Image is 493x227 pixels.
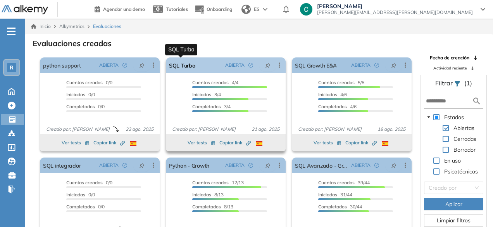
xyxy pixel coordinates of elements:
span: check-circle [374,163,379,168]
a: SQL Turbo [169,57,195,73]
span: Evaluaciones [93,23,121,30]
img: Logo [2,5,48,15]
span: Completados [66,104,95,109]
img: ESP [382,141,388,146]
span: 12/13 [192,180,244,185]
span: Limpiar filtros [437,216,471,225]
span: Fecha de creación [430,54,469,61]
button: Copiar link [93,138,125,147]
span: Borrador [452,145,477,154]
span: Onboarding [207,6,232,12]
span: Cuentas creadas [318,80,355,85]
span: 0/0 [66,104,105,109]
button: pushpin [259,59,276,71]
span: 0/0 [66,192,95,198]
span: 21 ago. 2025 [248,126,283,133]
span: Copiar link [93,139,125,146]
span: 22 ago. 2025 [122,126,157,133]
button: Copiar link [219,138,251,147]
span: [PERSON_NAME] [317,3,473,9]
span: Estados [444,114,464,121]
span: Completados [318,104,347,109]
span: 3/4 [192,104,231,109]
span: Completados [318,204,347,210]
span: pushpin [265,162,271,168]
span: Completados [192,204,221,210]
span: 4/6 [318,92,347,97]
span: Psicotécnicos [443,167,479,176]
span: check-circle [122,163,127,168]
a: Python - Growth [169,158,209,173]
span: 0/0 [66,204,105,210]
a: python support [43,57,81,73]
img: ESP [256,141,262,146]
span: Alkymetrics [59,23,84,29]
span: Cuentas creadas [192,180,229,185]
span: 30/44 [318,204,362,210]
span: Copiar link [345,139,377,146]
span: check-circle [374,63,379,68]
span: Cerradas [453,135,476,142]
span: Creado por: [PERSON_NAME] [43,126,113,133]
a: SQL Growth E&A [295,57,336,73]
span: Actividad reciente [433,65,467,71]
span: 4/6 [318,104,357,109]
button: Ver tests [188,138,215,147]
div: SQL Turbo [165,44,197,55]
button: Limpiar filtros [424,214,483,227]
i: - [7,31,16,32]
span: 39/44 [318,180,370,185]
h3: Evaluaciones creadas [33,39,112,48]
span: Creado por: [PERSON_NAME] [169,126,239,133]
span: Iniciadas [192,192,211,198]
span: caret-down [427,115,431,119]
span: Iniciadas [66,92,85,97]
span: Iniciadas [66,192,85,198]
span: (1) [464,78,472,88]
span: pushpin [391,62,396,68]
img: ESP [130,141,136,146]
span: ABIERTA [351,62,371,69]
button: Ver tests [62,138,90,147]
a: SQL integrador [43,158,81,173]
button: pushpin [385,159,402,172]
span: pushpin [139,162,145,168]
button: pushpin [259,159,276,172]
img: world [241,5,251,14]
span: Psicotécnicos [444,168,478,175]
span: [PERSON_NAME][EMAIL_ADDRESS][PERSON_NAME][DOMAIN_NAME] [317,9,473,16]
span: Iniciadas [318,192,337,198]
button: pushpin [133,159,150,172]
span: check-circle [122,63,127,68]
span: 3/4 [192,92,221,97]
span: Aplicar [445,200,462,208]
span: ES [254,6,260,13]
span: Tutoriales [166,6,188,12]
span: Completados [192,104,221,109]
a: SQL Avanzado - Growth [295,158,348,173]
button: pushpin [385,59,402,71]
a: Inicio [31,23,51,30]
span: ABIERTA [225,162,245,169]
span: 0/0 [66,92,95,97]
span: pushpin [265,62,271,68]
span: Abiertas [452,123,476,133]
img: search icon [472,96,481,106]
span: Creado por: [PERSON_NAME] [295,126,365,133]
span: Iniciadas [318,92,337,97]
span: 8/13 [192,192,224,198]
span: Cuentas creadas [66,80,103,85]
span: Cuentas creadas [66,180,103,185]
span: ABIERTA [351,162,371,169]
button: Aplicar [424,198,483,210]
span: R [10,64,14,71]
span: Agendar una demo [103,6,145,12]
span: Filtrar [435,79,454,87]
span: ABIERTA [99,162,119,169]
span: 4/4 [192,80,238,85]
span: check-circle [248,63,253,68]
button: pushpin [133,59,150,71]
span: Cuentas creadas [192,80,229,85]
span: Iniciadas [192,92,211,97]
span: 8/13 [192,204,233,210]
